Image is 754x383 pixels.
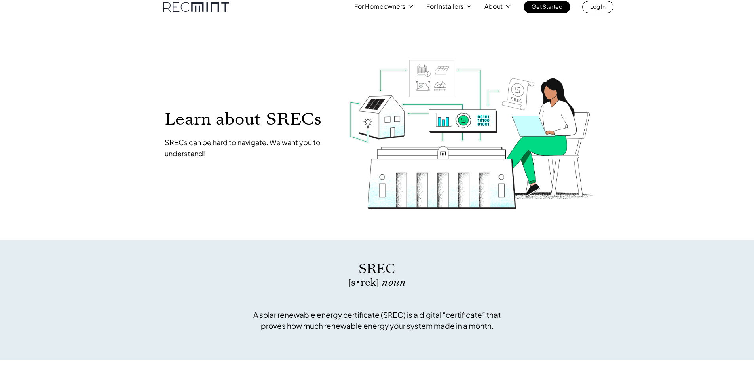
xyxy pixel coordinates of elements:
[484,1,503,12] p: About
[354,1,405,12] p: For Homeowners
[382,275,406,289] span: noun
[249,278,506,287] p: [s • rek]
[165,110,333,128] p: Learn about SRECs
[249,309,506,331] p: A solar renewable energy certificate (SREC) is a digital “certificate” that proves how much renew...
[165,137,333,159] p: SRECs can be hard to navigate. We want you to understand!
[590,1,606,12] p: Log In
[249,260,506,278] p: SREC
[532,1,562,12] p: Get Started
[582,1,613,13] a: Log In
[524,1,570,13] a: Get Started
[426,1,463,12] p: For Installers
